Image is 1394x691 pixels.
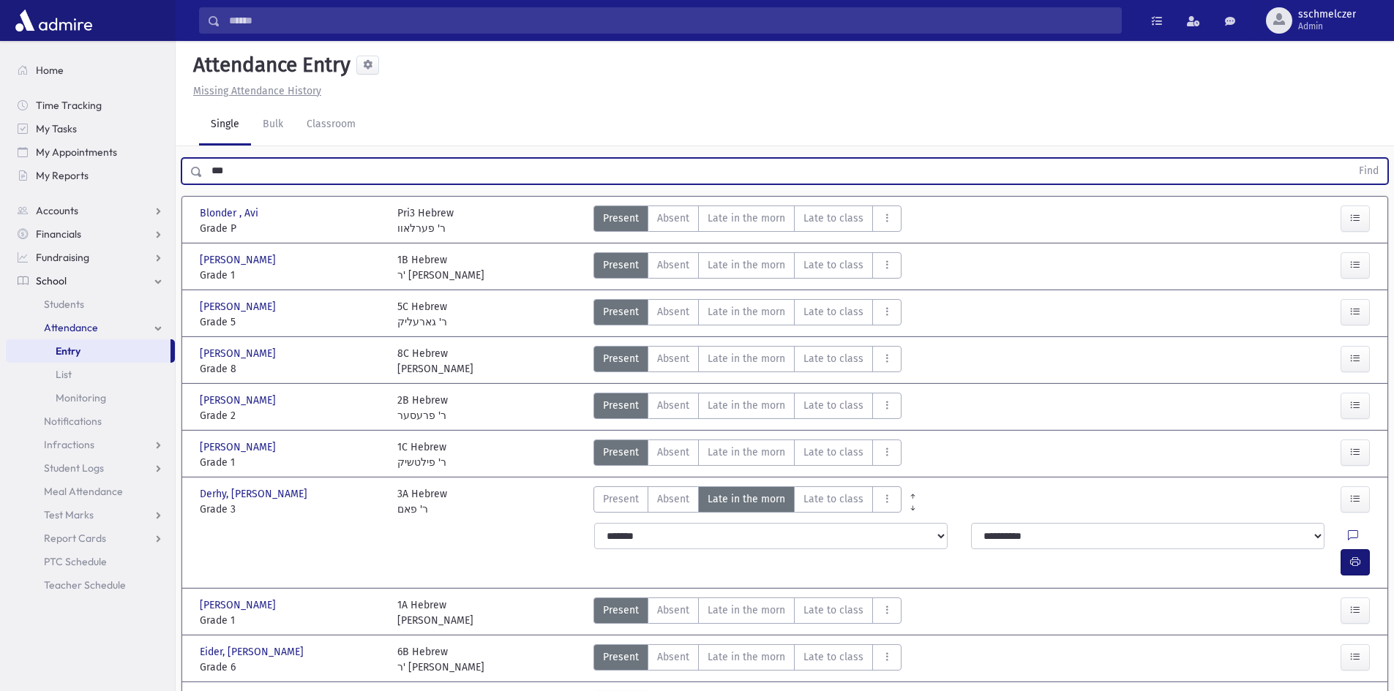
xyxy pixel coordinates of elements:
span: Grade 1 [200,455,383,470]
u: Missing Attendance History [193,85,321,97]
span: Report Cards [44,532,106,545]
a: Fundraising [6,246,175,269]
span: [PERSON_NAME] [200,346,279,361]
span: Present [603,603,639,618]
span: Late in the morn [708,491,785,507]
div: Pri3 Hebrew ר' פערלאוו [397,205,454,236]
span: Eider, [PERSON_NAME] [200,644,307,660]
span: Present [603,398,639,413]
a: Student Logs [6,456,175,480]
span: Late in the morn [708,445,785,460]
span: [PERSON_NAME] [200,252,279,268]
a: My Reports [6,164,175,187]
span: Late in the morn [708,257,785,273]
span: [PERSON_NAME] [200,597,279,613]
div: 8C Hebrew [PERSON_NAME] [397,346,473,377]
button: Find [1350,159,1387,184]
span: Fundraising [36,251,89,264]
span: Late in the morn [708,351,785,366]
span: Present [603,211,639,226]
span: sschmelczer [1298,9,1356,20]
input: Search [220,7,1121,34]
a: PTC Schedule [6,550,175,573]
span: Grade 1 [200,613,383,628]
span: Students [44,298,84,311]
span: Present [603,491,639,507]
span: My Tasks [36,122,77,135]
span: Late to class [803,351,863,366]
span: Present [603,445,639,460]
a: Notifications [6,409,175,433]
span: Time Tracking [36,99,102,112]
div: AttTypes [593,486,902,517]
span: Absent [657,649,689,665]
span: Late to class [803,603,863,618]
span: Late in the morn [708,304,785,320]
span: Attendance [44,321,98,334]
span: Late in the morn [708,603,785,618]
a: My Appointments [6,140,175,164]
span: Late to class [803,649,863,665]
span: Present [603,351,639,366]
a: Test Marks [6,503,175,526]
span: Student Logs [44,461,104,475]
span: Grade 8 [200,361,383,377]
div: AttTypes [593,393,902,423]
span: Admin [1298,20,1356,32]
span: Grade 3 [200,502,383,517]
a: Infractions [6,433,175,456]
div: 1B Hebrew ר' [PERSON_NAME] [397,252,484,283]
span: Accounts [36,204,78,217]
span: School [36,274,67,287]
a: Report Cards [6,526,175,550]
span: Grade P [200,221,383,236]
span: Financials [36,227,81,241]
span: Late to class [803,257,863,273]
span: Late in the morn [708,211,785,226]
span: Late to class [803,398,863,413]
span: Late to class [803,304,863,320]
span: Meal Attendance [44,485,123,498]
img: AdmirePro [12,6,96,35]
a: Time Tracking [6,94,175,117]
span: [PERSON_NAME] [200,299,279,314]
span: Late to class [803,445,863,460]
div: AttTypes [593,299,902,330]
div: AttTypes [593,252,902,283]
h5: Attendance Entry [187,53,351,78]
span: Entry [56,344,80,358]
div: AttTypes [593,205,902,236]
span: Grade 6 [200,660,383,675]
a: Entry [6,339,170,363]
a: School [6,269,175,292]
span: Infractions [44,438,94,451]
a: Teacher Schedule [6,573,175,597]
span: Absent [657,445,689,460]
span: List [56,368,72,381]
div: 5C Hebrew ר' גארעליק [397,299,447,330]
div: AttTypes [593,597,902,628]
span: Monitoring [56,391,106,404]
span: Late in the morn [708,649,785,665]
a: Monitoring [6,386,175,409]
span: Late to class [803,211,863,226]
a: Bulk [251,105,295,146]
a: Classroom [295,105,367,146]
span: Grade 2 [200,408,383,423]
a: Attendance [6,316,175,339]
span: My Reports [36,169,89,182]
span: Notifications [44,415,102,428]
span: Absent [657,304,689,320]
a: My Tasks [6,117,175,140]
span: Absent [657,603,689,618]
span: My Appointments [36,146,117,159]
span: [PERSON_NAME] [200,439,279,455]
div: AttTypes [593,439,902,470]
a: Missing Attendance History [187,85,321,97]
a: Meal Attendance [6,480,175,503]
span: Absent [657,257,689,273]
span: Absent [657,211,689,226]
div: 1C Hebrew ר' פילטשיק [397,439,446,470]
a: Financials [6,222,175,246]
span: Grade 5 [200,314,383,330]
